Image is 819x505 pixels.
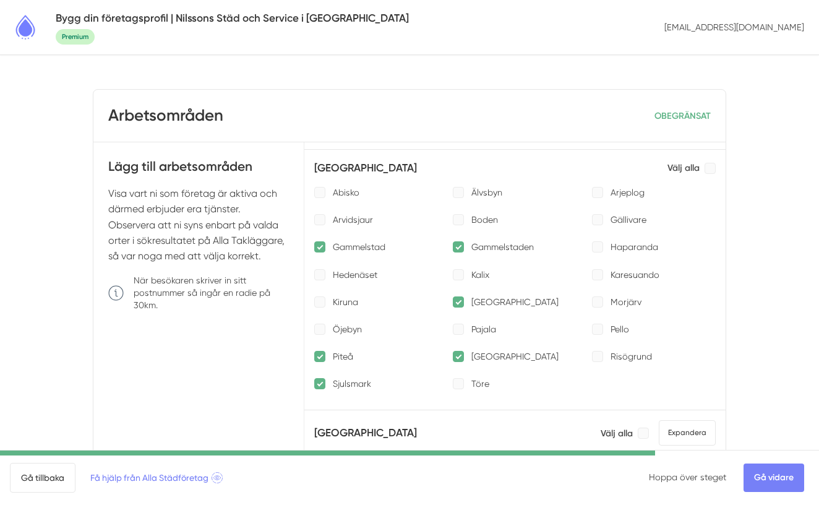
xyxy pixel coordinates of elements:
[108,186,289,264] p: Visa vart ni som företag är aktiva och därmed erbjuder era tjänster. Observera att ni syns enbart...
[333,296,358,308] p: Kiruna
[744,464,804,492] a: Gå vidare
[314,425,417,441] h5: [GEOGRAPHIC_DATA]
[601,427,633,439] p: Välj alla
[333,323,362,335] p: Öjebyn
[333,269,377,281] p: Hedenäset
[471,378,489,390] p: Töre
[471,269,489,281] p: Kalix
[611,214,646,226] p: Gällivare
[611,241,658,253] p: Haparanda
[667,162,700,174] p: Välj alla
[56,29,95,45] span: Premium
[471,323,496,335] p: Pajala
[10,12,41,43] img: Alla Städföretag
[333,186,359,199] p: Abisko
[333,214,373,226] p: Arvidsjaur
[333,378,371,390] p: Sjulsmark
[134,274,289,311] p: När besökaren skriver in sitt postnummer så ingår en radie på 30km.
[333,241,385,253] p: Gammelstad
[471,350,559,363] p: [GEOGRAPHIC_DATA]
[471,296,559,308] p: [GEOGRAPHIC_DATA]
[611,296,641,308] p: Morjärv
[108,105,223,127] h3: Arbetsområden
[471,241,534,253] p: Gammelstaden
[90,471,223,485] span: Få hjälp från Alla Städföretag
[654,110,711,121] span: OBEGRÄNSAT
[314,160,417,176] h5: [GEOGRAPHIC_DATA]
[659,420,716,446] span: Expandera
[611,186,645,199] p: Arjeplog
[56,10,409,27] h5: Bygg din företagsprofil | Nilssons Städ och Service i [GEOGRAPHIC_DATA]
[611,323,629,335] p: Pello
[659,16,809,38] p: [EMAIL_ADDRESS][DOMAIN_NAME]
[10,463,75,493] a: Gå tillbaka
[471,214,498,226] p: Boden
[108,157,289,185] h4: Lägg till arbetsområden
[471,186,502,199] p: Älvsbyn
[611,269,659,281] p: Karesuando
[649,472,726,482] a: Hoppa över steget
[333,350,353,363] p: Piteå
[611,350,652,363] p: Risögrund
